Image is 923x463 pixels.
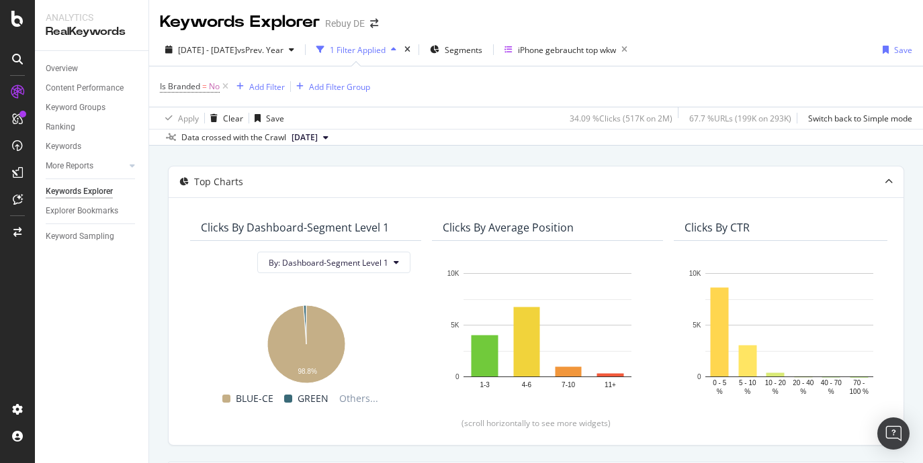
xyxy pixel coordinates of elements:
text: 10K [447,270,459,277]
div: iPhone gebraucht top wkw [518,44,616,56]
div: Content Performance [46,81,124,95]
div: More Reports [46,159,93,173]
div: Keywords Explorer [46,185,113,199]
button: By: Dashboard-Segment Level 1 [257,252,410,273]
text: 20 - 40 [793,379,814,387]
text: 5 - 10 [739,379,756,387]
div: Clicks By Average Position [443,221,574,234]
div: Clear [223,113,243,124]
button: Add Filter [231,79,285,95]
text: 70 - [853,379,865,387]
span: Others... [334,391,384,407]
text: % [800,388,806,395]
div: (scroll horizontally to see more widgets) [185,417,887,429]
text: 10 - 20 [765,379,787,387]
text: % [773,388,779,395]
button: Add Filter Group [291,79,370,95]
span: 2025 Aug. 19th [292,132,318,144]
a: Overview [46,62,139,76]
text: 11+ [605,381,616,389]
span: GREEN [298,391,328,407]
button: Clear [205,107,243,129]
button: Segments [425,39,488,60]
button: Apply [160,107,199,129]
button: iPhone gebraucht top wkw [499,39,633,60]
div: Keyword Sampling [46,229,114,244]
a: Ranking [46,120,139,134]
div: Clicks By Dashboard-Segment Level 1 [201,221,389,234]
a: Content Performance [46,81,139,95]
span: Is Branded [160,81,200,92]
svg: A chart. [685,266,894,397]
div: times [402,43,413,56]
div: RealKeywords [46,24,138,40]
div: Rebuy DE [325,17,365,30]
text: 5K [693,321,701,329]
text: 100 % [850,388,869,395]
text: 1-3 [480,381,490,389]
div: Add Filter Group [309,81,370,93]
div: Save [894,44,912,56]
button: Save [877,39,912,60]
div: 67.7 % URLs ( 199K on 293K ) [689,113,791,124]
div: Keywords [46,140,81,154]
div: 1 Filter Applied [330,44,386,56]
a: Keywords [46,140,139,154]
text: 0 - 5 [713,379,726,387]
button: [DATE] - [DATE]vsPrev. Year [160,39,300,60]
div: Analytics [46,11,138,24]
text: % [828,388,834,395]
text: 40 - 70 [821,379,842,387]
div: Data crossed with the Crawl [181,132,286,144]
span: vs Prev. Year [237,44,283,56]
text: % [717,388,723,395]
div: Save [266,113,284,124]
a: Keyword Sampling [46,229,139,244]
text: 10K [689,270,701,277]
text: 0 [455,373,459,380]
a: Explorer Bookmarks [46,204,139,218]
div: Apply [178,113,199,124]
span: No [209,77,220,96]
text: 4-6 [522,381,532,389]
button: [DATE] [286,130,334,146]
div: Open Intercom Messenger [877,417,910,450]
text: 7-10 [562,381,575,389]
svg: A chart. [443,266,652,397]
span: BLUE-CE [236,391,273,407]
a: Keyword Groups [46,101,139,115]
text: % [744,388,750,395]
span: By: Dashboard-Segment Level 1 [269,257,388,268]
button: 1 Filter Applied [311,39,402,60]
text: 0 [697,373,701,380]
button: Save [249,107,284,129]
svg: A chart. [201,299,410,385]
div: Switch back to Simple mode [808,113,912,124]
span: Segments [445,44,482,56]
div: Top Charts [194,175,243,189]
div: arrow-right-arrow-left [370,19,378,28]
div: Overview [46,62,78,76]
a: More Reports [46,159,126,173]
div: Keywords Explorer [160,11,320,34]
span: [DATE] - [DATE] [178,44,237,56]
div: Add Filter [249,81,285,93]
div: 34.09 % Clicks ( 517K on 2M ) [570,113,672,124]
div: Ranking [46,120,75,134]
div: Keyword Groups [46,101,105,115]
div: Clicks By CTR [685,221,750,234]
text: 5K [451,321,459,329]
button: Switch back to Simple mode [803,107,912,129]
div: Explorer Bookmarks [46,204,118,218]
text: 98.8% [298,368,316,375]
a: Keywords Explorer [46,185,139,199]
span: = [202,81,207,92]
